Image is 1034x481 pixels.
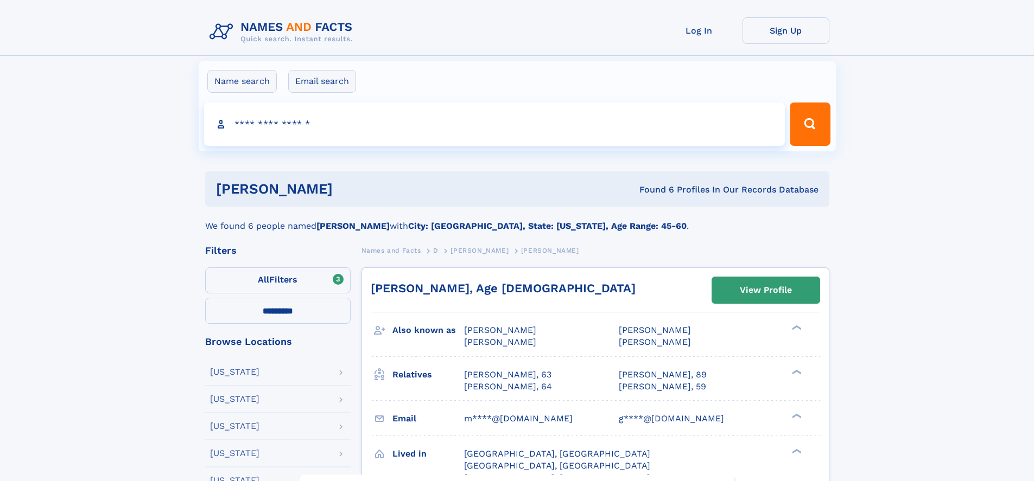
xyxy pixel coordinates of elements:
[619,325,691,335] span: [PERSON_NAME]
[205,246,351,255] div: Filters
[464,381,552,393] a: [PERSON_NAME], 64
[740,278,792,303] div: View Profile
[392,445,464,463] h3: Lived in
[361,243,421,257] a: Names and Facts
[210,449,259,458] div: [US_STATE]
[392,365,464,384] h3: Relatives
[789,368,802,375] div: ❯
[316,221,390,231] b: [PERSON_NAME]
[371,281,636,295] a: [PERSON_NAME], Age [DEMOGRAPHIC_DATA]
[205,337,351,347] div: Browse Locations
[205,207,829,233] div: We found 6 people named with .
[392,321,464,339] h3: Also known as
[656,17,743,44] a: Log In
[464,369,551,381] a: [PERSON_NAME], 63
[433,243,439,257] a: D
[790,102,830,146] button: Search Button
[210,368,259,376] div: [US_STATE]
[210,395,259,403] div: [US_STATE]
[789,324,802,331] div: ❯
[210,422,259,431] div: [US_STATE]
[408,221,687,231] b: City: [GEOGRAPHIC_DATA], State: [US_STATE], Age Range: 45-60
[464,325,536,335] span: [PERSON_NAME]
[789,412,802,419] div: ❯
[619,381,706,393] a: [PERSON_NAME], 59
[451,247,509,254] span: [PERSON_NAME]
[207,70,277,93] label: Name search
[486,184,819,196] div: Found 6 Profiles In Our Records Database
[392,409,464,428] h3: Email
[205,17,361,47] img: Logo Names and Facts
[433,247,439,254] span: D
[205,267,351,293] label: Filters
[464,460,650,471] span: [GEOGRAPHIC_DATA], [GEOGRAPHIC_DATA]
[464,337,536,347] span: [PERSON_NAME]
[619,337,691,347] span: [PERSON_NAME]
[204,102,785,146] input: search input
[743,17,829,44] a: Sign Up
[451,243,509,257] a: [PERSON_NAME]
[619,369,707,381] a: [PERSON_NAME], 89
[216,182,486,196] h1: [PERSON_NAME]
[712,277,820,303] a: View Profile
[464,448,650,459] span: [GEOGRAPHIC_DATA], [GEOGRAPHIC_DATA]
[789,447,802,454] div: ❯
[288,70,356,93] label: Email search
[258,274,269,285] span: All
[521,247,579,254] span: [PERSON_NAME]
